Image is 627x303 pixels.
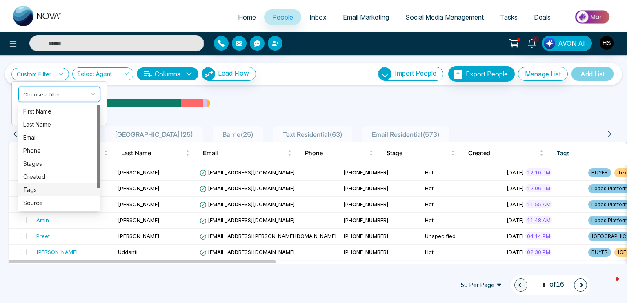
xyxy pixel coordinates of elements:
span: [PHONE_NUMBER] [343,185,389,192]
div: Last Name [23,120,95,129]
span: [DATE] [507,233,524,239]
span: 12:10 PM [525,168,552,176]
span: Uddanti [118,249,138,255]
a: Custom Filter [11,68,69,80]
td: Hot [422,213,503,229]
a: Social Media Management [397,9,492,25]
div: Phone [23,146,95,155]
span: [DATE] [507,217,524,223]
div: Stages [18,157,100,170]
span: [PHONE_NUMBER] [343,169,389,176]
a: Home [230,9,264,25]
span: 02:30 PM [525,248,552,256]
span: Email Marketing [343,13,389,21]
span: 04:14 PM [525,232,552,240]
div: Created [18,170,100,183]
span: [PHONE_NUMBER] [343,249,389,255]
span: 12:06 PM [525,184,552,192]
span: [PHONE_NUMBER] [343,233,389,239]
a: 4 [522,36,542,50]
span: [EMAIL_ADDRESS][DOMAIN_NAME] [200,249,295,255]
th: Phone [298,142,380,165]
li: Choose a filter [12,85,107,103]
span: BUYER [588,168,611,177]
span: Email Residential ( 573 ) [369,130,443,138]
div: [PERSON_NAME] [36,248,78,256]
img: User Avatar [600,36,614,50]
th: Email [196,142,298,165]
a: Lead FlowLead Flow [198,67,256,81]
ul: Custom Filter [11,81,107,125]
span: [PERSON_NAME] [118,201,160,207]
span: of 16 [537,279,564,290]
a: Email Marketing [335,9,397,25]
span: [PHONE_NUMBER] [343,217,389,223]
td: Hot [422,165,503,181]
div: First Name [23,107,95,116]
span: [PERSON_NAME] [118,169,160,176]
a: People [264,9,301,25]
button: Export People [448,66,515,82]
span: [EMAIL_ADDRESS][DOMAIN_NAME] [200,169,295,176]
span: [EMAIL_ADDRESS][DOMAIN_NAME] [200,217,295,223]
a: Deals [526,9,559,25]
span: Social Media Management [405,13,484,21]
span: People [272,13,293,21]
span: [PERSON_NAME] [118,185,160,192]
span: Import People [395,69,436,77]
span: Inbox [309,13,327,21]
span: Lead Flow [218,69,249,77]
div: Amin [36,216,49,224]
div: Tags [23,185,95,194]
button: Lead Flow [202,67,256,81]
th: Created [462,142,550,165]
td: Hot [422,245,503,261]
span: 11:55 AM [525,200,552,208]
span: Last Name [121,148,184,158]
span: [EMAIL_ADDRESS][DOMAIN_NAME] [200,185,295,192]
div: Source [23,198,95,207]
td: Unspecified [422,229,503,245]
img: Nova CRM Logo [13,6,62,26]
span: down [186,71,192,77]
div: Phone [18,144,100,157]
span: [PERSON_NAME] [118,233,160,239]
button: Columnsdown [137,67,198,80]
span: Created [468,148,538,158]
div: Tags [18,183,100,196]
span: [EMAIL_ADDRESS][DOMAIN_NAME] [200,201,295,207]
div: Created [23,172,95,181]
th: Stage [380,142,462,165]
span: [DATE] [507,169,524,176]
div: Email [18,131,100,144]
a: Inbox [301,9,335,25]
div: Last Name [18,118,100,131]
span: AVON AI [558,38,585,48]
span: Phone [305,148,367,158]
div: First Name [18,105,100,118]
div: Stages [23,159,95,168]
span: [PERSON_NAME] [118,217,160,223]
span: 4 [532,36,539,43]
a: Tasks [492,9,526,25]
div: Email [23,133,95,142]
span: Email [203,148,286,158]
span: [DATE] [507,201,524,207]
span: 50 Per Page [455,278,508,292]
div: Source [18,196,100,209]
span: Barrie ( 25 ) [219,130,257,138]
button: AVON AI [542,36,592,51]
span: [EMAIL_ADDRESS][PERSON_NAME][DOMAIN_NAME] [200,233,337,239]
span: Stage [387,148,449,158]
img: Lead Flow [544,38,555,49]
span: [PHONE_NUMBER] [343,201,389,207]
button: Manage List [518,67,568,81]
td: Hot [422,181,503,197]
span: 11:48 AM [525,216,552,224]
span: Tasks [500,13,518,21]
span: Text Residential ( 63 ) [280,130,346,138]
iframe: Intercom live chat [599,275,619,295]
span: [DATE] [507,249,524,255]
span: BUYER [588,248,611,257]
span: Deals [534,13,551,21]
